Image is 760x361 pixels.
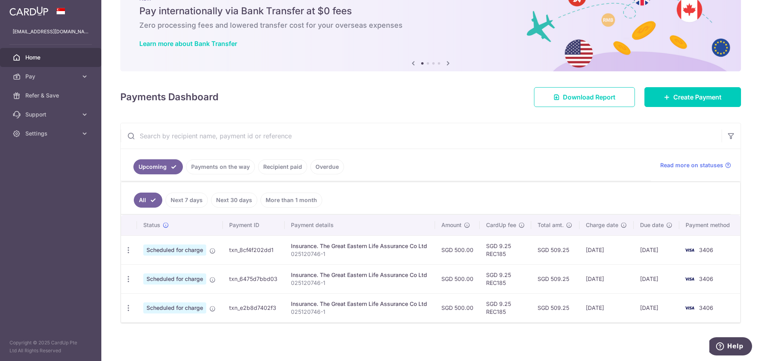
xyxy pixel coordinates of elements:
[435,293,480,322] td: SGD 500.00
[291,271,429,279] div: Insurance. The Great Eastern Life Assurance Co Ltd
[25,111,78,118] span: Support
[579,264,634,293] td: [DATE]
[699,246,713,253] span: 3406
[133,159,183,174] a: Upcoming
[186,159,255,174] a: Payments on the way
[25,130,78,138] span: Settings
[534,87,635,107] a: Download Report
[25,53,78,61] span: Home
[563,92,616,102] span: Download Report
[120,90,218,104] h4: Payments Dashboard
[441,221,462,229] span: Amount
[139,5,722,17] h5: Pay internationally via Bank Transfer at $0 fees
[291,308,429,316] p: 025120746-1
[579,235,634,264] td: [DATE]
[25,73,78,80] span: Pay
[435,235,480,264] td: SGD 500.00
[223,264,285,293] td: txn_6475d7bbd03
[143,302,206,313] span: Scheduled for charge
[699,275,713,282] span: 3406
[121,123,722,149] input: Search by recipient name, payment id or reference
[143,244,206,256] span: Scheduled for charge
[634,235,679,264] td: [DATE]
[673,92,722,102] span: Create Payment
[139,21,722,30] h6: Zero processing fees and lowered transfer cost for your overseas expenses
[531,264,579,293] td: SGD 509.25
[291,279,429,287] p: 025120746-1
[480,235,531,264] td: SGD 9.25 REC185
[644,87,741,107] a: Create Payment
[310,159,344,174] a: Overdue
[682,303,697,313] img: Bank Card
[139,40,237,48] a: Learn more about Bank Transfer
[291,242,429,250] div: Insurance. The Great Eastern Life Assurance Co Ltd
[682,274,697,284] img: Bank Card
[291,250,429,258] p: 025120746-1
[640,221,664,229] span: Due date
[709,337,752,357] iframe: Opens a widget where you can find more information
[634,293,679,322] td: [DATE]
[13,28,89,36] p: [EMAIL_ADDRESS][DOMAIN_NAME]
[634,264,679,293] td: [DATE]
[660,161,731,169] a: Read more on statuses
[134,193,162,208] a: All
[538,221,564,229] span: Total amt.
[486,221,516,229] span: CardUp fee
[211,193,257,208] a: Next 30 days
[579,293,634,322] td: [DATE]
[143,221,160,229] span: Status
[660,161,723,169] span: Read more on statuses
[143,273,206,285] span: Scheduled for charge
[260,193,322,208] a: More than 1 month
[223,235,285,264] td: txn_8cf4f202dd1
[699,304,713,311] span: 3406
[165,193,208,208] a: Next 7 days
[223,215,285,235] th: Payment ID
[258,159,307,174] a: Recipient paid
[586,221,618,229] span: Charge date
[531,235,579,264] td: SGD 509.25
[291,300,429,308] div: Insurance. The Great Eastern Life Assurance Co Ltd
[435,264,480,293] td: SGD 500.00
[682,245,697,255] img: Bank Card
[531,293,579,322] td: SGD 509.25
[480,293,531,322] td: SGD 9.25 REC185
[480,264,531,293] td: SGD 9.25 REC185
[679,215,740,235] th: Payment method
[9,6,48,16] img: CardUp
[25,92,78,99] span: Refer & Save
[285,215,435,235] th: Payment details
[223,293,285,322] td: txn_e2b8d7402f3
